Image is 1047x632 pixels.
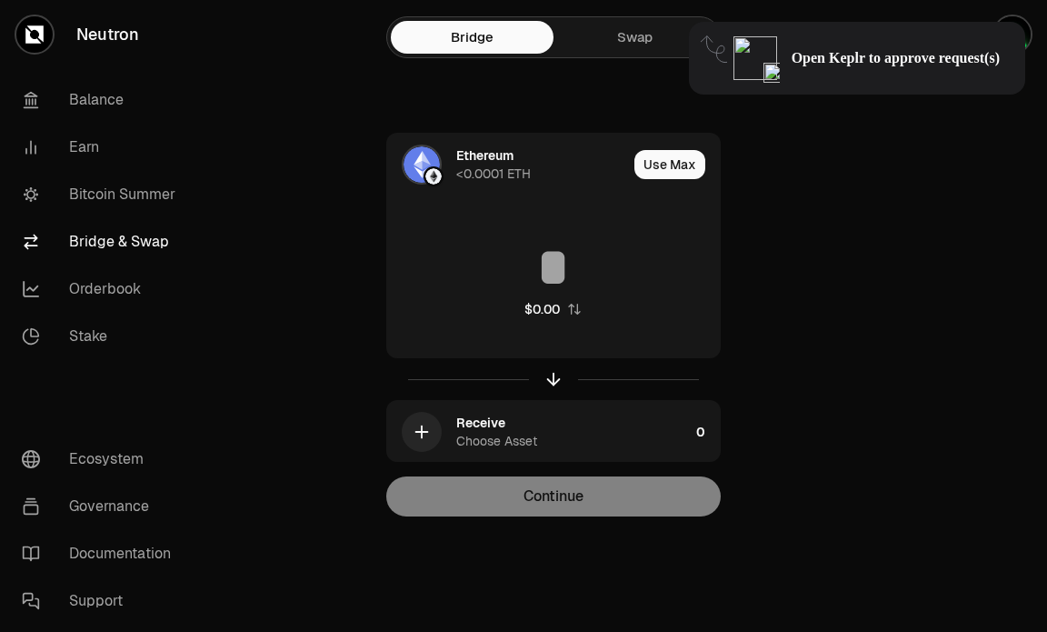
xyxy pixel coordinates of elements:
[456,165,531,183] div: <0.0001 ETH
[456,432,537,450] div: Choose Asset
[7,124,196,171] a: Earn
[553,21,716,54] a: Swap
[524,300,582,318] button: $0.00
[387,401,720,463] button: ReceiveChoose Asset0
[391,21,553,54] a: Bridge
[7,577,196,625] a: Support
[7,266,196,313] a: Orderbook
[7,218,196,266] a: Bridge & Swap
[792,49,1000,67] span: Open Keplr to approve request(s)
[456,414,505,432] div: Receive
[387,401,689,463] div: ReceiveChoose Asset
[7,313,196,360] a: Stake
[696,401,720,463] div: 0
[524,300,560,318] div: $0.00
[404,146,440,183] img: ETH Logo
[634,150,705,179] button: Use Max
[7,483,196,530] a: Governance
[7,530,196,577] a: Documentation
[994,16,1031,53] img: LOBSTROKK OLD LEDGER
[733,36,777,80] img: icon-128.png
[456,146,514,165] div: Ethereum
[387,134,627,196] div: ETH LogoEthereum LogoEthereum<0.0001 ETH
[763,63,780,83] img: icon-click-cursor.png
[7,76,196,124] a: Balance
[7,171,196,218] a: Bitcoin Summer
[425,168,442,185] img: Ethereum Logo
[7,436,196,483] a: Ecosystem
